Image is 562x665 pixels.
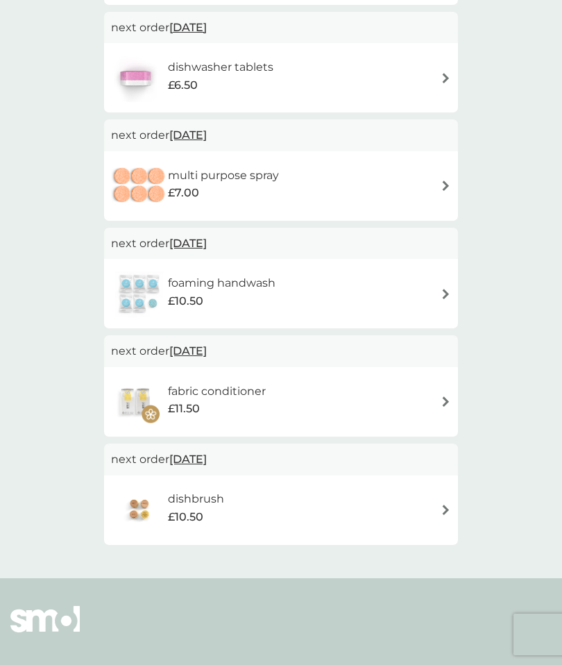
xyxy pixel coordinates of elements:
[441,289,451,299] img: arrow right
[111,162,168,210] img: multi purpose spray
[169,14,207,41] span: [DATE]
[441,396,451,407] img: arrow right
[169,446,207,473] span: [DATE]
[168,184,199,202] span: £7.00
[111,451,451,469] p: next order
[111,19,451,37] p: next order
[10,606,80,653] img: smol
[111,126,451,144] p: next order
[441,180,451,191] img: arrow right
[168,76,198,94] span: £6.50
[169,121,207,149] span: [DATE]
[168,508,203,526] span: £10.50
[111,53,160,102] img: dishwasher tablets
[111,486,168,534] img: dishbrush
[168,58,273,76] h6: dishwasher tablets
[168,490,224,508] h6: dishbrush
[111,342,451,360] p: next order
[441,505,451,515] img: arrow right
[168,400,200,418] span: £11.50
[441,73,451,83] img: arrow right
[111,235,451,253] p: next order
[169,337,207,364] span: [DATE]
[168,292,203,310] span: £10.50
[169,230,207,257] span: [DATE]
[168,274,275,292] h6: foaming handwash
[111,378,160,426] img: fabric conditioner
[168,167,279,185] h6: multi purpose spray
[111,269,168,318] img: foaming handwash
[168,382,266,401] h6: fabric conditioner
